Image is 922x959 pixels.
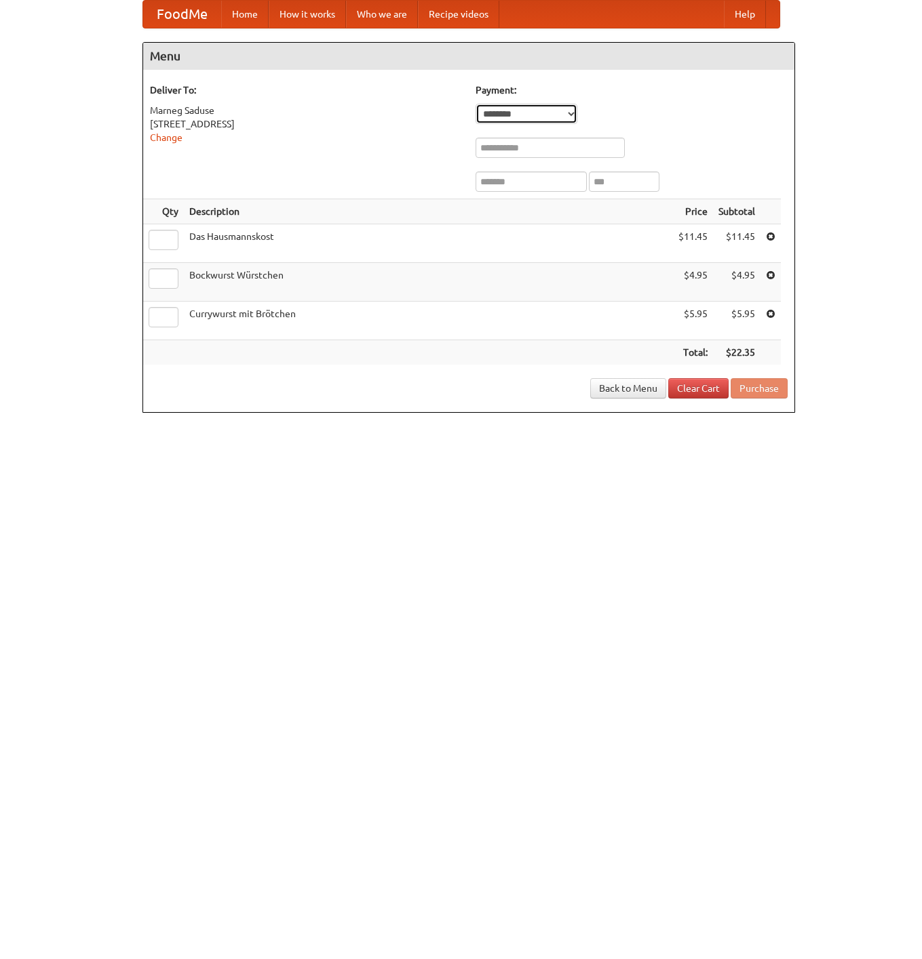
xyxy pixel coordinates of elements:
th: Price [673,199,713,224]
td: $5.95 [673,302,713,340]
a: Recipe videos [418,1,499,28]
td: $4.95 [673,263,713,302]
th: Description [184,199,673,224]
th: Qty [143,199,184,224]
th: $22.35 [713,340,761,365]
div: [STREET_ADDRESS] [150,117,462,131]
a: FoodMe [143,1,221,28]
a: How it works [269,1,346,28]
h4: Menu [143,43,794,70]
a: Back to Menu [590,378,666,399]
th: Total: [673,340,713,365]
td: Currywurst mit Brötchen [184,302,673,340]
div: Marneg Saduse [150,104,462,117]
td: $4.95 [713,263,761,302]
a: Help [724,1,766,28]
td: Bockwurst Würstchen [184,263,673,302]
td: Das Hausmannskost [184,224,673,263]
a: Clear Cart [668,378,729,399]
a: Change [150,132,183,143]
a: Home [221,1,269,28]
th: Subtotal [713,199,761,224]
td: $11.45 [673,224,713,263]
h5: Payment: [476,83,788,97]
button: Purchase [731,378,788,399]
td: $11.45 [713,224,761,263]
h5: Deliver To: [150,83,462,97]
a: Who we are [346,1,418,28]
td: $5.95 [713,302,761,340]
